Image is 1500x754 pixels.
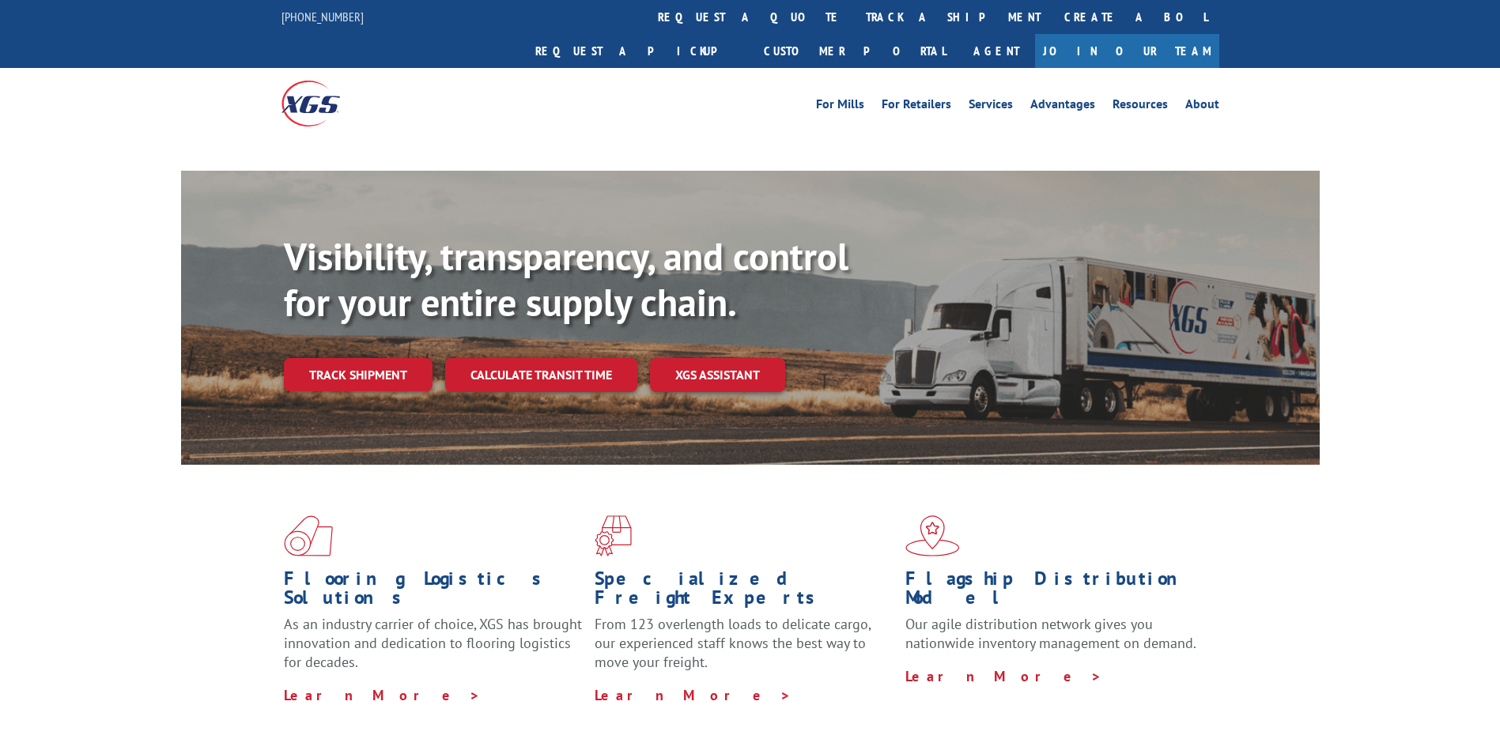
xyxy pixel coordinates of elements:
a: XGS ASSISTANT [650,358,785,392]
img: xgs-icon-flagship-distribution-model-red [905,515,960,556]
a: Agent [958,34,1035,68]
a: Resources [1113,98,1168,115]
img: xgs-icon-total-supply-chain-intelligence-red [284,515,333,556]
a: Learn More > [595,686,792,704]
span: Our agile distribution network gives you nationwide inventory management on demand. [905,615,1196,652]
a: Services [969,98,1013,115]
h1: Flagship Distribution Model [905,569,1204,615]
a: Request a pickup [523,34,752,68]
a: [PHONE_NUMBER] [281,9,364,25]
a: About [1185,98,1219,115]
h1: Flooring Logistics Solutions [284,569,583,615]
a: Customer Portal [752,34,958,68]
a: Learn More > [905,667,1102,685]
a: For Retailers [882,98,951,115]
a: Calculate transit time [445,358,637,392]
img: xgs-icon-focused-on-flooring-red [595,515,632,556]
a: Join Our Team [1035,34,1219,68]
p: From 123 overlength loads to delicate cargo, our experienced staff knows the best way to move you... [595,615,894,685]
a: Track shipment [284,358,433,391]
a: Advantages [1030,98,1095,115]
a: Learn More > [284,686,481,704]
span: As an industry carrier of choice, XGS has brought innovation and dedication to flooring logistics... [284,615,582,671]
h1: Specialized Freight Experts [595,569,894,615]
a: For Mills [816,98,864,115]
b: Visibility, transparency, and control for your entire supply chain. [284,232,848,326]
